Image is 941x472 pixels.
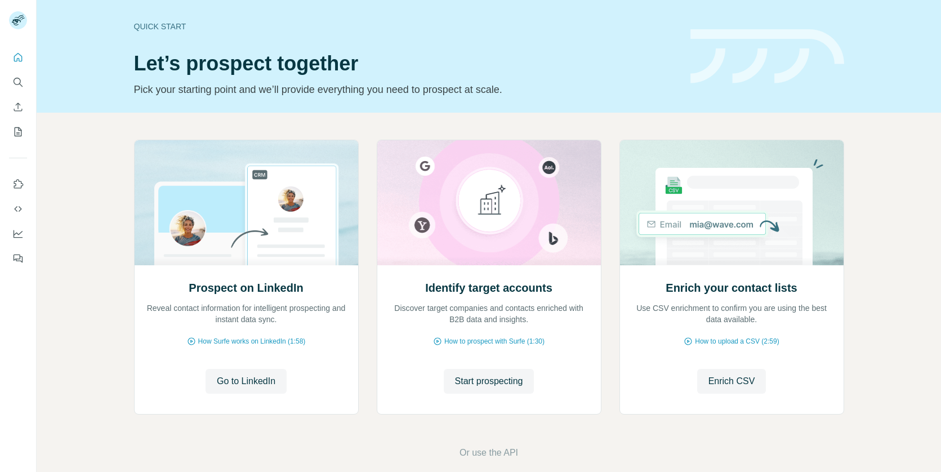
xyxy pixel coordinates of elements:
[377,140,601,265] img: Identify target accounts
[134,82,677,97] p: Pick your starting point and we’ll provide everything you need to prospect at scale.
[444,369,534,394] button: Start prospecting
[697,369,766,394] button: Enrich CSV
[708,375,755,388] span: Enrich CSV
[9,174,27,194] button: Use Surfe on LinkedIn
[9,72,27,92] button: Search
[134,140,359,265] img: Prospect on LinkedIn
[619,140,844,265] img: Enrich your contact lists
[389,302,590,325] p: Discover target companies and contacts enriched with B2B data and insights.
[695,336,779,346] span: How to upload a CSV (2:59)
[631,302,832,325] p: Use CSV enrichment to confirm you are using the best data available.
[9,199,27,219] button: Use Surfe API
[217,375,275,388] span: Go to LinkedIn
[9,122,27,142] button: My lists
[9,248,27,269] button: Feedback
[455,375,523,388] span: Start prospecting
[146,302,347,325] p: Reveal contact information for intelligent prospecting and instant data sync.
[134,21,677,32] div: Quick start
[134,52,677,75] h1: Let’s prospect together
[444,336,545,346] span: How to prospect with Surfe (1:30)
[425,280,552,296] h2: Identify target accounts
[189,280,303,296] h2: Prospect on LinkedIn
[9,47,27,68] button: Quick start
[9,97,27,117] button: Enrich CSV
[690,29,844,84] img: banner
[198,336,306,346] span: How Surfe works on LinkedIn (1:58)
[9,224,27,244] button: Dashboard
[460,446,518,460] button: Or use the API
[206,369,287,394] button: Go to LinkedIn
[666,280,797,296] h2: Enrich your contact lists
